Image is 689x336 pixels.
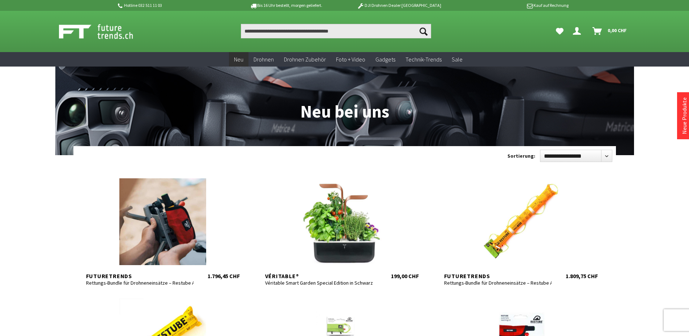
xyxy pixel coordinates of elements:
[375,56,395,63] span: Gadgets
[507,150,535,162] label: Sortierung:
[208,272,240,280] div: 1.796,45 CHF
[452,56,463,63] span: Sale
[86,280,194,286] div: Rettungs-Bundle für Drohneneinsätze – Restube Automatic 75 + AD4 Abwurfsystem
[608,25,627,36] span: 0,00 CHF
[117,1,230,10] p: Hotline 032 511 11 03
[416,24,431,38] button: Suchen
[265,280,373,286] div: Véritable Smart Garden Special Edition in Schwarz/Kupfer
[331,52,370,67] a: Foto + Video
[391,272,419,280] div: 199,00 CHF
[681,97,688,134] a: Neue Produkte
[229,52,248,67] a: Neu
[254,56,274,63] span: Drohnen
[444,272,552,280] div: Futuretrends
[456,1,569,10] p: Kauf auf Rechnung
[248,52,279,67] a: Drohnen
[284,56,326,63] span: Drohnen Zubehör
[234,56,243,63] span: Neu
[437,178,605,280] a: Futuretrends Rettungs-Bundle für Drohneneinsätze – Restube Automatic 180 + AD4 Abwurfsystem 1.809...
[444,280,552,286] div: Rettungs-Bundle für Drohneneinsätze – Restube Automatic 180 + AD4 Abwurfsystem
[59,22,149,41] img: Shop Futuretrends - zur Startseite wechseln
[265,272,373,280] div: Véritable®
[241,24,431,38] input: Produkt, Marke, Kategorie, EAN, Artikelnummer…
[79,178,247,280] a: Futuretrends Rettungs-Bundle für Drohneneinsätze – Restube Automatic 75 + AD4 Abwurfsystem 1.796,...
[336,56,365,63] span: Foto + Video
[570,24,587,38] a: Dein Konto
[405,56,442,63] span: Technik-Trends
[566,272,598,280] div: 1.809,75 CHF
[258,178,426,280] a: Véritable® Véritable Smart Garden Special Edition in Schwarz/Kupfer 199,00 CHF
[370,52,400,67] a: Gadgets
[552,24,567,38] a: Meine Favoriten
[343,1,455,10] p: DJI Drohnen Dealer [GEOGRAPHIC_DATA]
[279,52,331,67] a: Drohnen Zubehör
[230,1,343,10] p: Bis 16 Uhr bestellt, morgen geliefert.
[73,60,616,121] h1: Neu bei uns
[400,52,447,67] a: Technik-Trends
[590,24,630,38] a: Warenkorb
[447,52,468,67] a: Sale
[86,272,194,280] div: Futuretrends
